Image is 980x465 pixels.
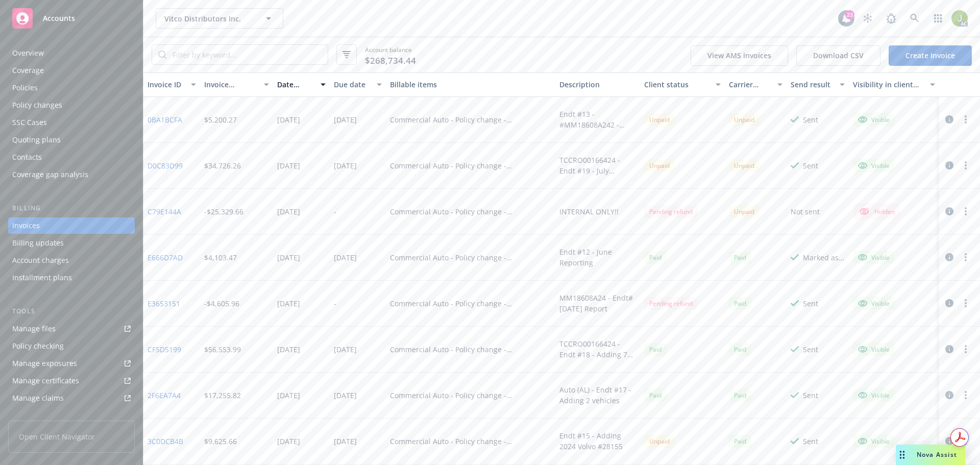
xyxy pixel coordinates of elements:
a: Manage BORs [8,407,135,424]
a: Create Invoice [889,45,972,66]
a: D0C83D99 [148,160,183,171]
div: Visible [858,115,890,124]
button: Download CSV [796,45,880,66]
div: Endt #15 - Adding 2024 Volvo #28155 [559,430,636,452]
div: Visible [858,253,890,262]
a: Installment plans [8,270,135,286]
button: Date issued [273,72,330,97]
div: Auto (AL) - Endt #17 - Adding 2 vehicles [559,384,636,406]
div: Quoting plans [12,132,61,148]
div: [DATE] [334,436,357,447]
div: Billable items [390,79,551,90]
div: $56,553.99 [204,344,241,355]
div: Paid [729,297,751,310]
div: Paid [729,251,751,264]
div: Policy changes [12,97,62,113]
a: Report a Bug [881,8,901,29]
a: Coverage [8,62,135,79]
div: Paid [644,343,667,356]
div: Unpaid [729,159,759,172]
div: [DATE] [277,436,300,447]
div: MM18608A24 - Endt#[DATE] Report [559,292,636,314]
div: Unpaid [729,113,759,126]
a: Overview [8,45,135,61]
div: Contacts [12,149,42,165]
div: [DATE] [277,390,300,401]
button: Client status [640,72,725,97]
div: Invoices [12,217,40,234]
div: $4,103.47 [204,252,237,263]
div: Visible [858,345,890,354]
div: Commercial Auto - Policy change - TCCRO00166424 [390,160,551,171]
button: Vitco Distributors Inc. [156,8,283,29]
span: Nova Assist [917,450,957,459]
a: Search [904,8,925,29]
div: Policies [12,80,38,96]
div: Carrier status [729,79,772,90]
button: Description [555,72,640,97]
div: $9,625.66 [204,436,237,447]
button: View AMS invoices [691,45,788,66]
button: Due date [330,72,386,97]
div: [DATE] [334,160,357,171]
div: Paid [729,389,751,402]
div: [DATE] [277,298,300,309]
a: E666D7AD [148,252,183,263]
div: Account charges [12,252,69,268]
div: SSC Cases [12,114,47,131]
div: Visible [858,161,890,170]
a: Policy checking [8,338,135,354]
span: Manage exposures [8,355,135,372]
a: SSC Cases [8,114,135,131]
div: Visible [858,436,890,446]
div: Manage claims [12,390,64,406]
button: Nova Assist [896,445,965,465]
div: Unpaid [644,435,675,448]
span: Accounts [43,14,75,22]
div: - [334,206,336,217]
div: Visible [858,299,890,308]
a: Quoting plans [8,132,135,148]
a: CF5D5199 [148,344,181,355]
div: Sent [803,344,818,355]
div: Sent [803,160,818,171]
div: Unpaid [644,159,675,172]
input: Filter by keyword... [166,45,328,64]
div: Coverage gap analysis [12,166,88,183]
div: [DATE] [277,252,300,263]
div: -$4,605.96 [204,298,239,309]
a: Policies [8,80,135,96]
img: photo [951,10,968,27]
div: Commercial Auto - Policy change - MM18608A23 [390,206,551,217]
div: Invoice ID [148,79,185,90]
div: 23 [845,10,854,19]
div: INTERNAL ONLY!! [559,206,619,217]
div: $34,726.26 [204,160,241,171]
div: Endt #13 - #MM18608A242 - [DATE] Reporting [559,109,636,130]
button: Invoice ID [143,72,200,97]
div: Paid [644,251,667,264]
div: Unpaid [729,205,759,218]
a: 3C0DCB4B [148,436,183,447]
div: Pending refund [644,297,698,310]
span: Account balance [365,45,416,64]
div: TCCRO00166424 - Endt #19 - July Add/Deletes (Auto Liability) [559,155,636,176]
div: Sent [803,390,818,401]
button: Billable items [386,72,555,97]
svg: Search [158,51,166,59]
div: Sent [803,298,818,309]
div: Paid [644,389,667,402]
div: Endt #12 - June Reporting [559,247,636,268]
button: Visibility in client dash [849,72,939,97]
div: Tools [8,306,135,316]
div: Client status [644,79,709,90]
div: [DATE] [334,344,357,355]
a: 0BA1BCFA [148,114,182,125]
div: Paid [729,435,751,448]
